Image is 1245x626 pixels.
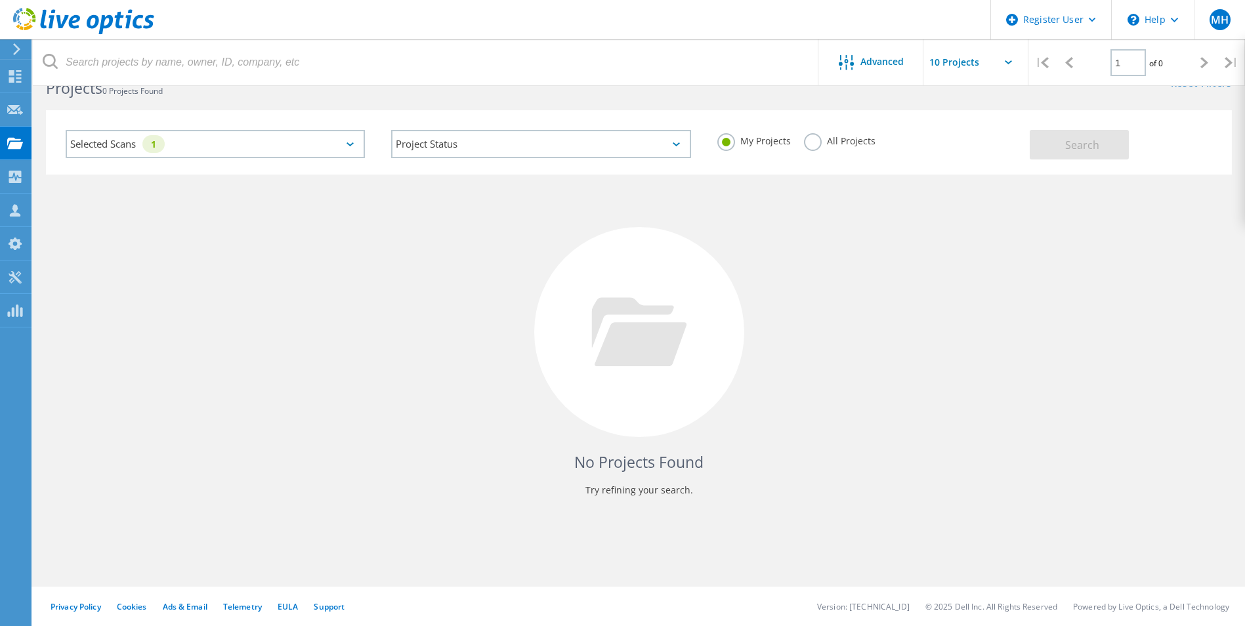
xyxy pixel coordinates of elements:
[59,451,1219,473] h4: No Projects Found
[717,133,791,146] label: My Projects
[223,601,262,612] a: Telemetry
[278,601,298,612] a: EULA
[391,130,690,158] div: Project Status
[1149,58,1163,69] span: of 0
[1028,39,1055,86] div: |
[163,601,207,612] a: Ads & Email
[1211,14,1229,25] span: MH
[1218,39,1245,86] div: |
[102,85,163,96] span: 0 Projects Found
[860,57,904,66] span: Advanced
[925,601,1057,612] li: © 2025 Dell Inc. All Rights Reserved
[1065,138,1099,152] span: Search
[59,480,1219,501] p: Try refining your search.
[33,39,819,85] input: Search projects by name, owner, ID, company, etc
[1128,14,1139,26] svg: \n
[117,601,147,612] a: Cookies
[13,28,154,37] a: Live Optics Dashboard
[804,133,876,146] label: All Projects
[66,130,365,158] div: Selected Scans
[1073,601,1229,612] li: Powered by Live Optics, a Dell Technology
[314,601,345,612] a: Support
[817,601,910,612] li: Version: [TECHNICAL_ID]
[51,601,101,612] a: Privacy Policy
[1030,130,1129,159] button: Search
[142,135,165,153] div: 1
